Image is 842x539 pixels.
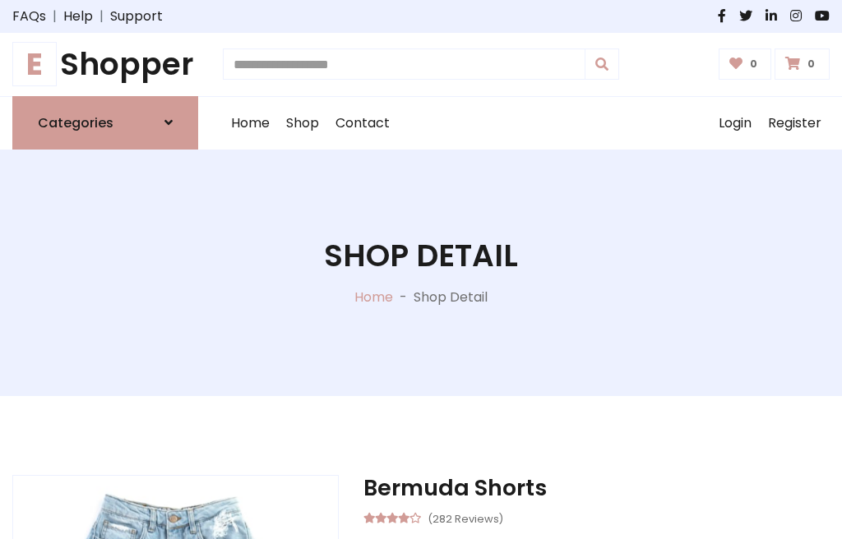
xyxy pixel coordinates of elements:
[803,57,819,71] span: 0
[12,96,198,150] a: Categories
[719,48,772,80] a: 0
[223,97,278,150] a: Home
[363,475,830,501] h3: Bermuda Shorts
[710,97,760,150] a: Login
[775,48,830,80] a: 0
[393,288,414,307] p: -
[12,46,198,83] h1: Shopper
[93,7,110,26] span: |
[63,7,93,26] a: Help
[324,237,518,274] h1: Shop Detail
[12,46,198,83] a: EShopper
[428,508,503,527] small: (282 Reviews)
[12,42,57,86] span: E
[12,7,46,26] a: FAQs
[354,288,393,306] a: Home
[46,7,63,26] span: |
[746,57,761,71] span: 0
[278,97,327,150] a: Shop
[760,97,830,150] a: Register
[38,115,113,131] h6: Categories
[414,288,488,307] p: Shop Detail
[327,97,398,150] a: Contact
[110,7,163,26] a: Support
